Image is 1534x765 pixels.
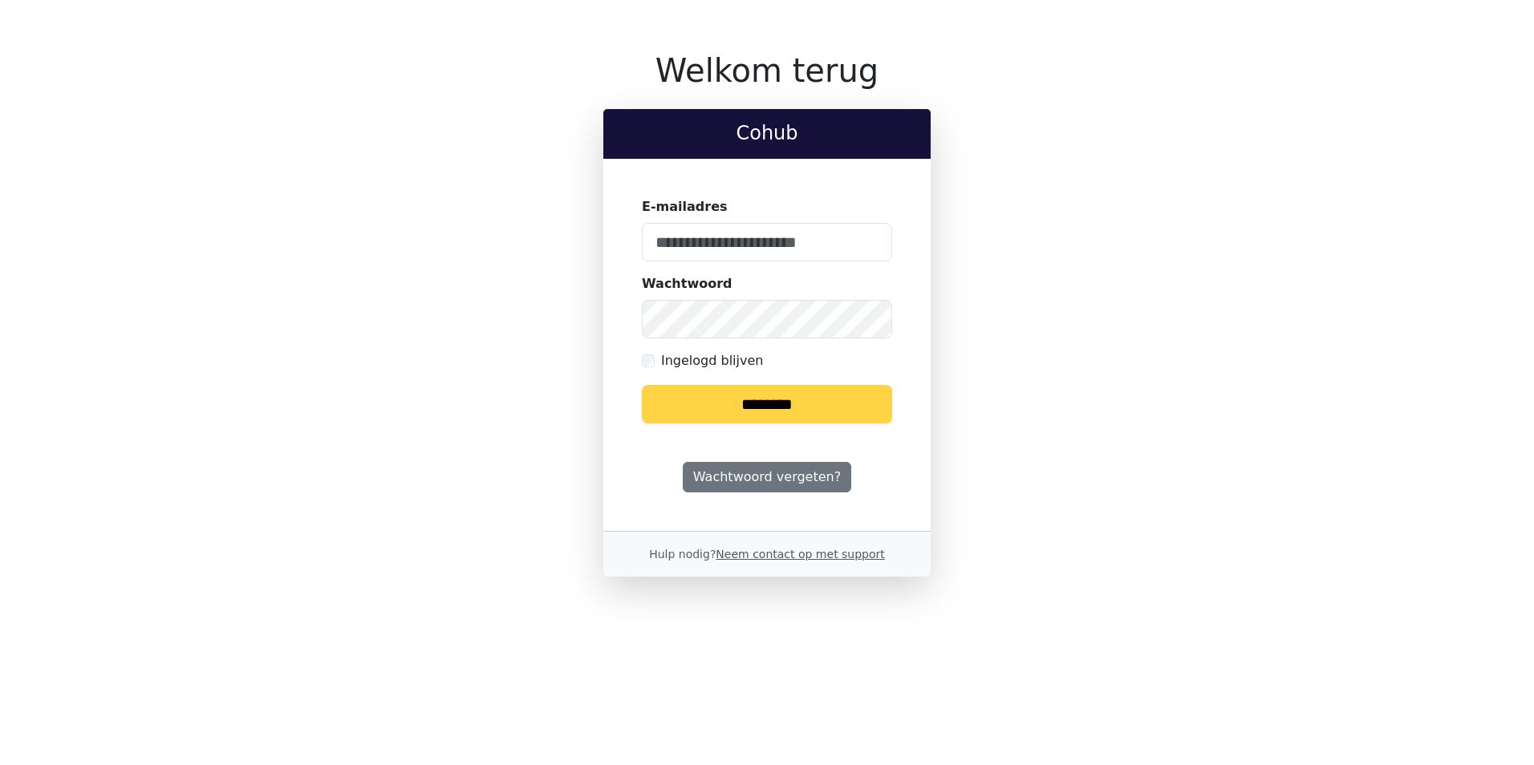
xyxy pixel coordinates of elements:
[661,351,763,370] label: Ingelogd blijven
[642,197,728,217] label: E-mailadres
[649,548,885,561] small: Hulp nodig?
[683,462,851,492] a: Wachtwoord vergeten?
[603,51,931,90] h1: Welkom terug
[642,274,733,293] label: Wachtwoord
[616,122,918,145] h2: Cohub
[716,548,884,561] a: Neem contact op met support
